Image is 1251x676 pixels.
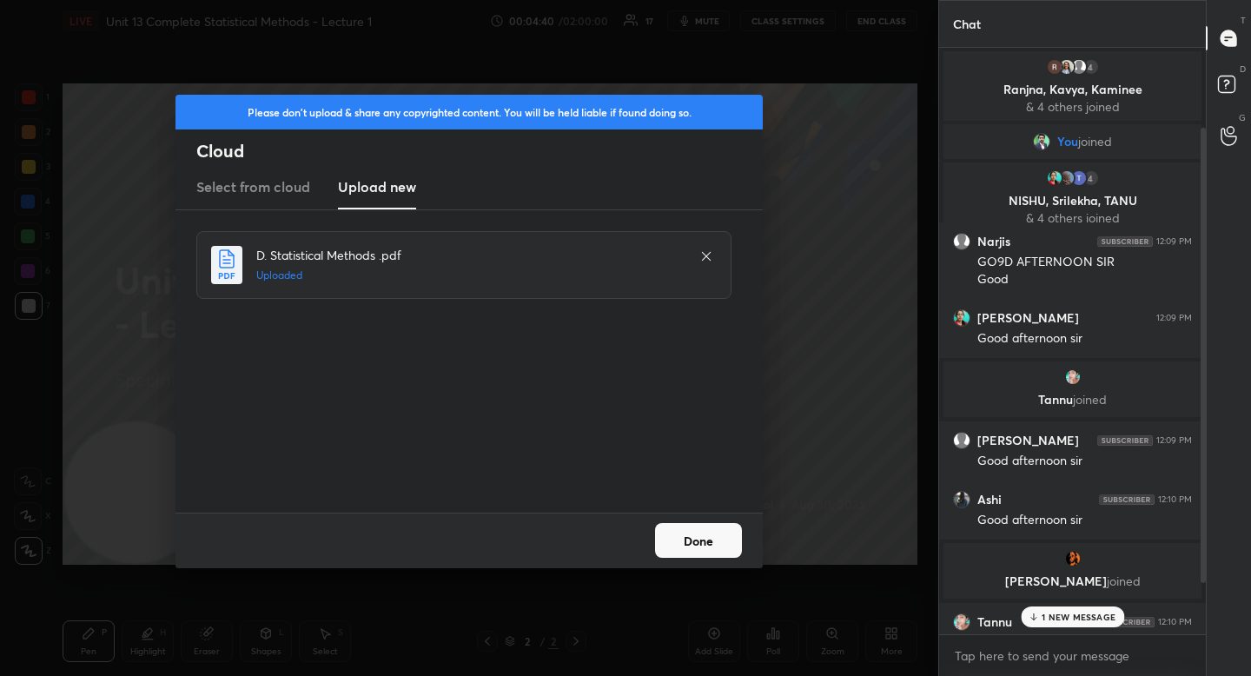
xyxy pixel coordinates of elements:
[1057,135,1078,149] span: You
[953,491,970,508] img: 3
[1239,111,1246,124] p: G
[1156,313,1192,323] div: 12:09 PM
[953,233,970,250] img: default.png
[1240,63,1246,76] p: D
[977,614,1012,630] h6: Tannu
[1156,236,1192,247] div: 12:09 PM
[338,176,416,197] h3: Upload new
[939,48,1206,634] div: grid
[1042,612,1115,622] p: 1 NEW MESSAGE
[1058,169,1076,187] img: 97862fe4931b44959114b585981d5386.jpg
[953,309,970,327] img: cfd11cc1e9d34196a3c80856a97fe88c.jpg
[196,140,763,162] h2: Cloud
[954,574,1191,588] p: [PERSON_NAME]
[977,492,1002,507] h6: Ashi
[977,512,1192,529] div: Good afternoon sir
[953,432,970,449] img: default.png
[1082,58,1100,76] div: 4
[175,95,763,129] div: Please don't upload & share any copyrighted content. You will be held liable if found doing so.
[256,268,682,283] h5: Uploaded
[1033,133,1050,150] img: d08d8ff8258545f9822ac8fffd9437ff.jpg
[953,613,970,631] img: bda48cfc8d5c48859e9a62742aa92501.jpg
[954,100,1191,114] p: & 4 others joined
[1107,573,1141,589] span: joined
[977,310,1079,326] h6: [PERSON_NAME]
[1099,617,1155,627] img: 4P8fHbbgJtejmAAAAAElFTkSuQmCC
[1158,617,1192,627] div: 12:10 PM
[977,453,1192,470] div: Good afternoon sir
[954,393,1191,407] p: Tannu
[1156,435,1192,446] div: 12:09 PM
[1078,135,1112,149] span: joined
[1058,58,1076,76] img: f6a4682de0a84111907772c4bc8b13d8.jpg
[1064,368,1082,386] img: bda48cfc8d5c48859e9a62742aa92501.jpg
[1064,550,1082,567] img: 5c61d92bc7f2417eb030f1799518b6ea.jpg
[954,194,1191,208] p: NISHU, Srilekha, TANU
[1241,14,1246,27] p: T
[977,271,1192,288] div: Good
[977,433,1079,448] h6: [PERSON_NAME]
[954,83,1191,96] p: Ranjna, Kavya, Kaminee
[1073,391,1107,408] span: joined
[1070,169,1088,187] img: 3
[977,234,1010,249] h6: Narjis
[1082,169,1100,187] div: 4
[1097,236,1153,247] img: 4P8fHbbgJtejmAAAAAElFTkSuQmCC
[1097,435,1153,446] img: 4P8fHbbgJtejmAAAAAElFTkSuQmCC
[1099,494,1155,505] img: 4P8fHbbgJtejmAAAAAElFTkSuQmCC
[977,330,1192,348] div: Good afternoon sir
[1046,58,1063,76] img: 3
[655,523,742,558] button: Done
[1046,169,1063,187] img: cfd11cc1e9d34196a3c80856a97fe88c.jpg
[954,211,1191,225] p: & 4 others joined
[256,246,682,264] h4: D. Statistical Methods .pdf
[1158,494,1192,505] div: 12:10 PM
[1070,58,1088,76] img: default.png
[939,1,995,47] p: Chat
[977,254,1192,271] div: GO9D AFTERNOON SIR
